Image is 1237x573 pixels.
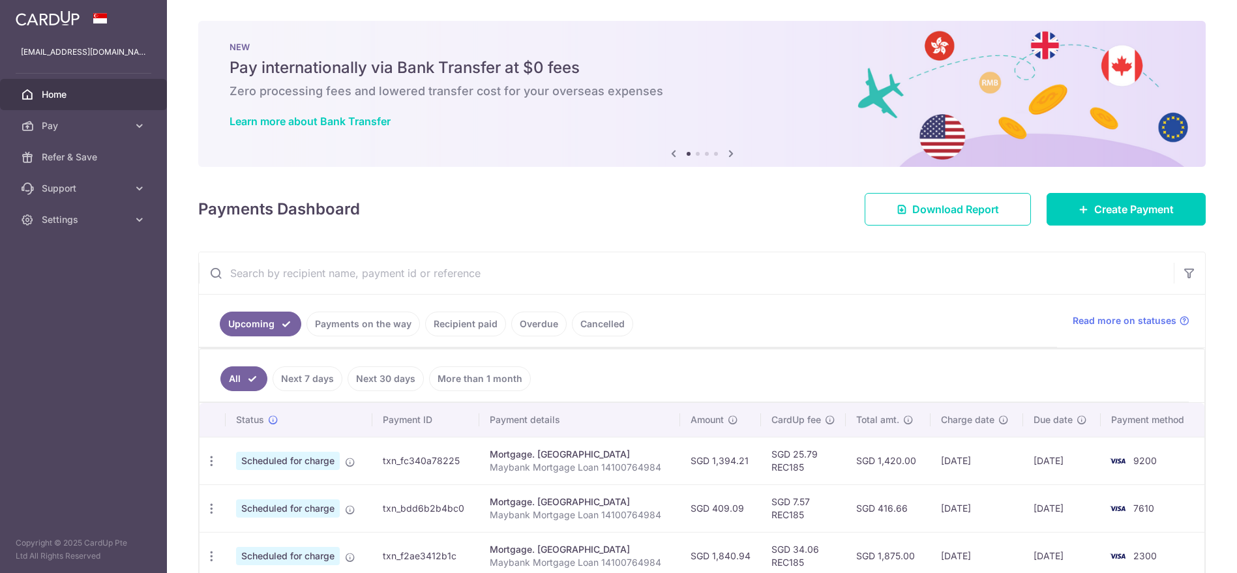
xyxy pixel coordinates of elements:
td: [DATE] [1023,437,1101,484]
span: Support [42,182,128,195]
a: Upcoming [220,312,301,336]
a: Cancelled [572,312,633,336]
td: SGD 416.66 [846,484,931,532]
span: Settings [42,213,128,226]
img: CardUp [16,10,80,26]
td: [DATE] [931,484,1023,532]
p: Maybank Mortgage Loan 14100764984 [490,508,670,522]
span: Amount [691,413,724,426]
td: [DATE] [931,437,1023,484]
a: Read more on statuses [1073,314,1189,327]
h6: Zero processing fees and lowered transfer cost for your overseas expenses [230,83,1174,99]
td: SGD 1,394.21 [680,437,761,484]
img: Bank Card [1105,501,1131,516]
th: Payment method [1101,403,1204,437]
span: CardUp fee [771,413,821,426]
td: txn_bdd6b2b4bc0 [372,484,479,532]
td: txn_fc340a78225 [372,437,479,484]
span: Charge date [941,413,994,426]
span: Scheduled for charge [236,499,340,518]
p: NEW [230,42,1174,52]
h5: Pay internationally via Bank Transfer at $0 fees [230,57,1174,78]
span: Home [42,88,128,101]
span: Create Payment [1094,201,1174,217]
span: 7610 [1133,503,1154,514]
div: Mortgage. [GEOGRAPHIC_DATA] [490,543,670,556]
a: Download Report [865,193,1031,226]
div: Mortgage. [GEOGRAPHIC_DATA] [490,448,670,461]
td: SGD 1,420.00 [846,437,931,484]
span: Download Report [912,201,999,217]
td: SGD 7.57 REC185 [761,484,846,532]
p: [EMAIL_ADDRESS][DOMAIN_NAME] [21,46,146,59]
div: Mortgage. [GEOGRAPHIC_DATA] [490,495,670,508]
span: Due date [1034,413,1073,426]
a: Create Payment [1047,193,1206,226]
th: Payment details [479,403,680,437]
td: SGD 25.79 REC185 [761,437,846,484]
input: Search by recipient name, payment id or reference [199,252,1174,294]
span: Status [236,413,264,426]
span: Read more on statuses [1073,314,1176,327]
span: Pay [42,119,128,132]
a: Learn more about Bank Transfer [230,115,391,128]
img: Bank transfer banner [198,21,1206,167]
td: SGD 409.09 [680,484,761,532]
th: Payment ID [372,403,479,437]
span: Scheduled for charge [236,547,340,565]
span: 2300 [1133,550,1157,561]
a: Recipient paid [425,312,506,336]
a: All [220,366,267,391]
td: [DATE] [1023,484,1101,532]
span: Refer & Save [42,151,128,164]
span: Total amt. [856,413,899,426]
a: Next 30 days [348,366,424,391]
img: Bank Card [1105,453,1131,469]
span: 9200 [1133,455,1157,466]
span: Scheduled for charge [236,452,340,470]
a: More than 1 month [429,366,531,391]
a: Overdue [511,312,567,336]
p: Maybank Mortgage Loan 14100764984 [490,461,670,474]
h4: Payments Dashboard [198,198,360,221]
img: Bank Card [1105,548,1131,564]
p: Maybank Mortgage Loan 14100764984 [490,556,670,569]
a: Payments on the way [306,312,420,336]
a: Next 7 days [273,366,342,391]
